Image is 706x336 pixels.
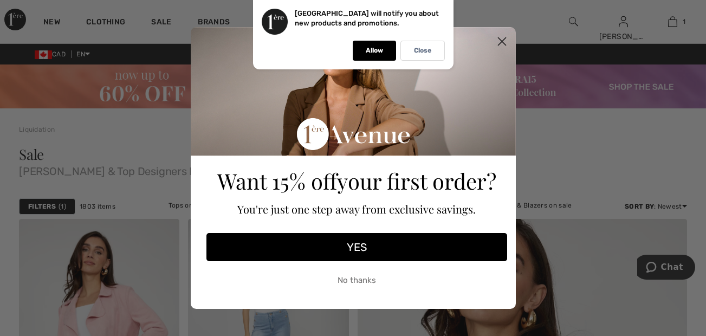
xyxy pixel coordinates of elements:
[206,267,507,294] button: No thanks
[24,8,46,17] span: Chat
[337,166,496,195] span: your first order?
[237,202,476,216] span: You're just one step away from exclusive savings.
[414,47,431,55] p: Close
[217,166,337,195] span: Want 15% off
[206,233,507,261] button: YES
[493,32,511,51] button: Close dialog
[295,9,439,27] p: [GEOGRAPHIC_DATA] will notify you about new products and promotions.
[366,47,383,55] p: Allow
